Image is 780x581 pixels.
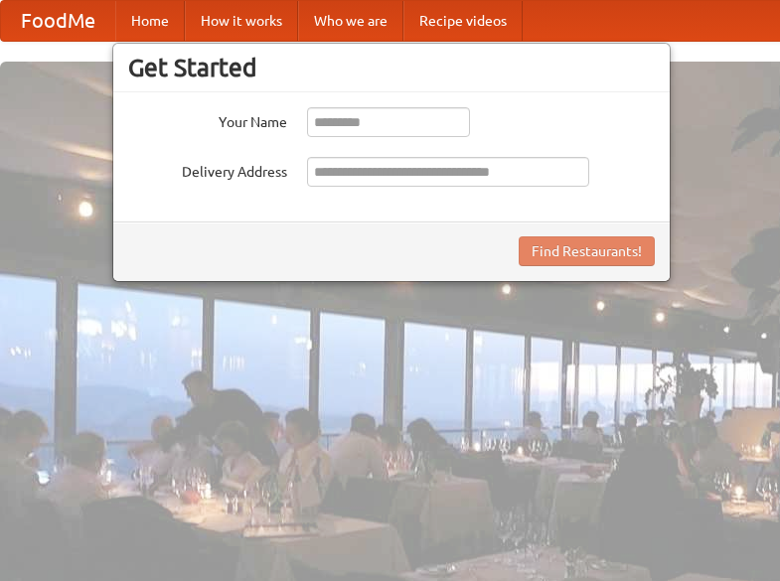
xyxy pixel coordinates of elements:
[128,107,287,132] label: Your Name
[298,1,403,41] a: Who we are
[128,53,655,82] h3: Get Started
[185,1,298,41] a: How it works
[1,1,115,41] a: FoodMe
[115,1,185,41] a: Home
[128,157,287,182] label: Delivery Address
[403,1,523,41] a: Recipe videos
[519,236,655,266] button: Find Restaurants!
